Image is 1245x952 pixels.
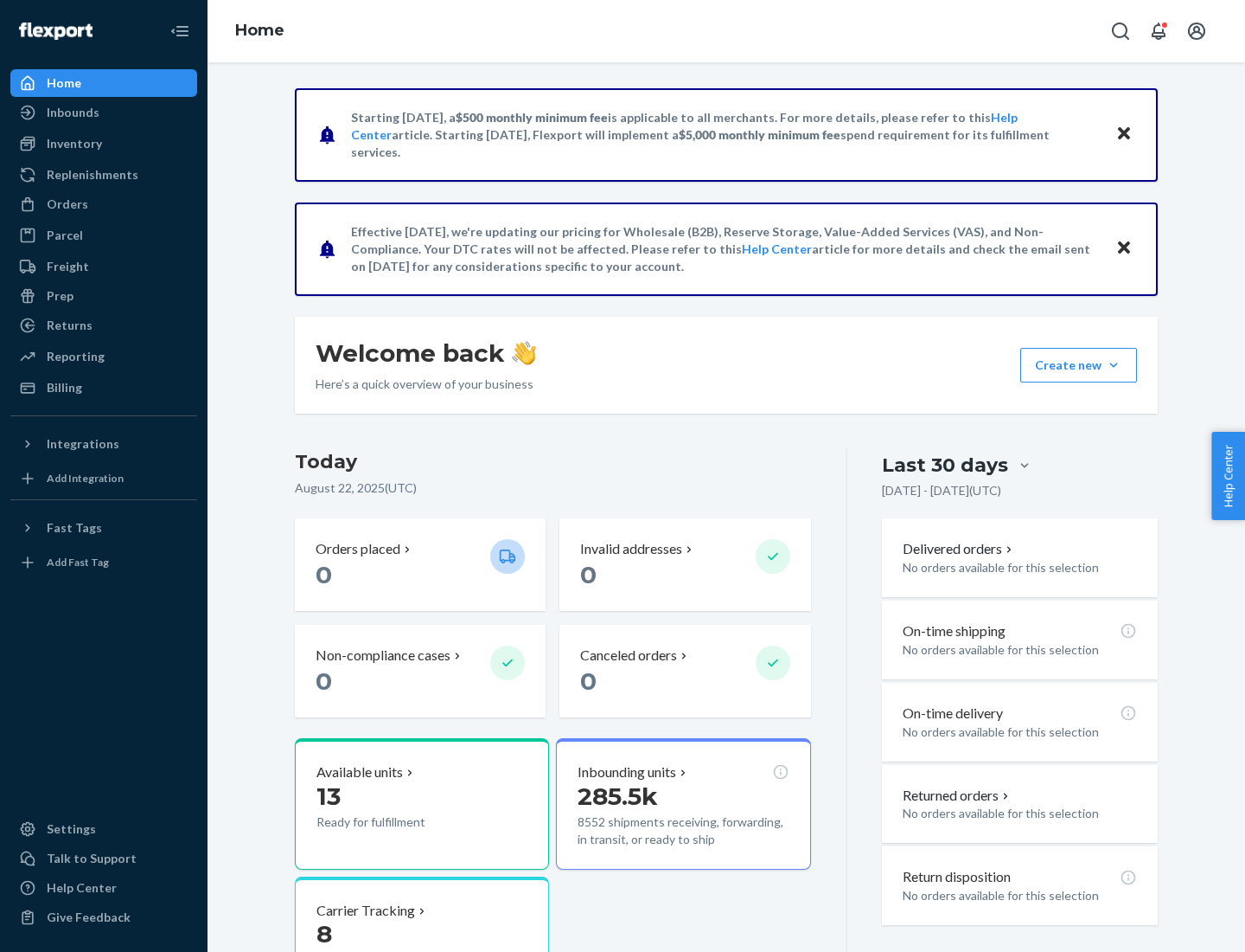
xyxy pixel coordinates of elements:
[1113,122,1135,147] button: Close
[316,539,400,559] p: Orders placed
[47,74,81,92] div: Home
[47,555,109,569] div: Add Fast Tag
[10,130,197,158] a: Inventory
[47,166,138,183] div: Replenishments
[1179,14,1214,48] button: Open account menu
[1141,14,1176,48] button: Open notifications
[316,338,536,369] h1: Welcome back
[10,69,197,97] a: Home
[316,762,403,782] p: Available units
[10,845,197,872] a: Talk to Support
[19,23,93,40] img: Flexport logo
[295,518,546,611] button: Orders placed 0
[316,901,415,921] p: Carrier Tracking
[47,379,82,396] div: Billing
[580,560,597,589] span: 0
[578,814,788,848] p: 8552 shipments receiving, forwarding, in transit, or ready to ship
[903,805,1137,822] p: No orders available for this selection
[1103,14,1138,48] button: Open Search Box
[316,666,332,696] span: 0
[221,6,298,56] ol: breadcrumbs
[903,867,1011,887] p: Return disposition
[47,909,131,926] div: Give Feedback
[882,452,1008,479] div: Last 30 days
[580,666,597,696] span: 0
[47,135,102,152] div: Inventory
[47,348,105,365] div: Reporting
[742,241,812,256] a: Help Center
[903,539,1016,559] button: Delivered orders
[903,724,1137,741] p: No orders available for this selection
[10,343,197,370] a: Reporting
[903,887,1137,904] p: No orders available for this selection
[578,762,676,782] p: Inbounding units
[580,646,677,666] p: Canceled orders
[559,518,810,611] button: Invalid addresses 0
[316,560,332,589] span: 0
[163,14,197,48] button: Close Navigation
[10,430,197,458] button: Integrations
[47,850,137,867] div: Talk to Support
[580,539,682,559] p: Invalid addresses
[679,127,840,142] span: $5,000 monthly minimum fee
[47,317,93,334] div: Returns
[10,904,197,931] button: Give Feedback
[47,519,102,537] div: Fast Tags
[512,341,536,365] img: hand-wave emoji
[903,621,1006,641] p: On-time shipping
[456,110,608,125] span: $500 monthly minimum fee
[10,549,197,576] a: Add Fast Tag
[559,625,810,717] button: Canceled orders 0
[47,104,99,121] div: Inbounds
[903,786,1012,806] button: Returned orders
[295,448,811,476] h3: Today
[10,99,197,126] a: Inbounds
[578,782,658,811] span: 285.5k
[10,815,197,843] a: Settings
[1113,236,1135,261] button: Close
[316,814,476,831] p: Ready for fulfillment
[556,738,810,870] button: Inbounding units285.5k8552 shipments receiving, forwarding, in transit, or ready to ship
[10,222,197,249] a: Parcel
[235,21,284,40] a: Home
[882,482,1001,499] p: [DATE] - [DATE] ( UTC )
[47,196,88,213] div: Orders
[295,479,811,497] p: August 22, 2025 ( UTC )
[47,435,119,453] div: Integrations
[10,253,197,280] a: Freight
[1020,348,1137,383] button: Create new
[316,646,450,666] p: Non-compliance cases
[903,704,1003,724] p: On-time delivery
[351,109,1099,161] p: Starting [DATE], a is applicable to all merchants. For more details, please refer to this article...
[10,161,197,189] a: Replenishments
[1211,432,1245,520] button: Help Center
[10,514,197,542] button: Fast Tags
[295,625,546,717] button: Non-compliance cases 0
[903,559,1137,576] p: No orders available for this selection
[47,287,73,305] div: Prep
[10,374,197,402] a: Billing
[47,227,83,244] div: Parcel
[47,879,117,897] div: Help Center
[316,376,536,393] p: Here’s a quick overview of your business
[10,874,197,902] a: Help Center
[351,223,1099,275] p: Effective [DATE], we're updating our pricing for Wholesale (B2B), Reserve Storage, Value-Added Se...
[903,641,1137,659] p: No orders available for this selection
[47,471,124,486] div: Add Integration
[10,282,197,310] a: Prep
[47,820,96,838] div: Settings
[316,782,341,811] span: 13
[10,465,197,492] a: Add Integration
[10,190,197,218] a: Orders
[10,312,197,339] a: Returns
[316,919,332,949] span: 8
[47,258,89,275] div: Freight
[295,738,549,870] button: Available units13Ready for fulfillment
